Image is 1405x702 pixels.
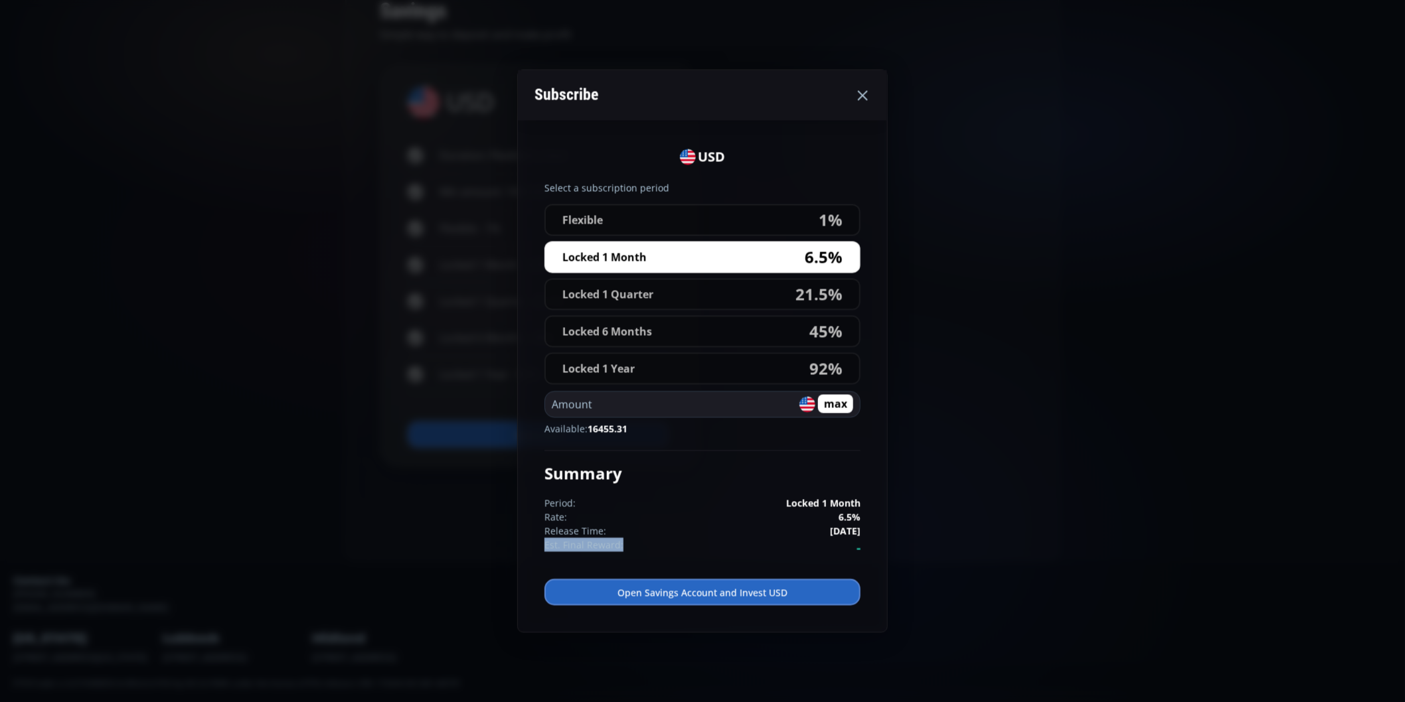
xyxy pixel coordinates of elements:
[809,357,843,381] strong: 92%
[562,287,653,303] span: Locked 1 Quarter
[544,242,861,273] button: Locked 1 Month6.5%
[544,579,861,606] button: Open Savings Account and Invest USD
[562,212,603,228] span: Flexible
[544,496,702,510] dt: Period:
[702,510,861,524] dd: 6.5%
[535,78,598,112] div: Subscribe
[795,283,843,307] strong: 21.5%
[544,279,861,311] button: Locked 1 Quarter21.5%
[544,510,702,524] dt: Rate:
[544,462,861,486] p: Summary
[562,324,652,340] span: Locked 6 Months
[819,208,843,232] strong: 1%
[544,147,861,167] div: USD
[544,181,861,195] p: Select a subscription period
[702,496,861,510] dd: Locked 1 Month
[805,246,843,269] strong: 6.5%
[588,423,627,435] strong: 16455.31
[562,361,635,377] span: Locked 1 Year
[544,422,861,436] label: Available:
[544,538,702,558] dt: Est. Final Reward:
[702,538,861,558] dd: -
[544,353,861,385] button: Locked 1 Year92%
[544,524,702,538] dt: Release Time:
[809,320,843,344] strong: 45%
[544,204,861,236] button: Flexible1%
[544,316,861,348] button: Locked 6 Months45%
[702,524,861,538] dd: [DATE]
[818,394,853,413] button: max
[562,249,647,265] span: Locked 1 Month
